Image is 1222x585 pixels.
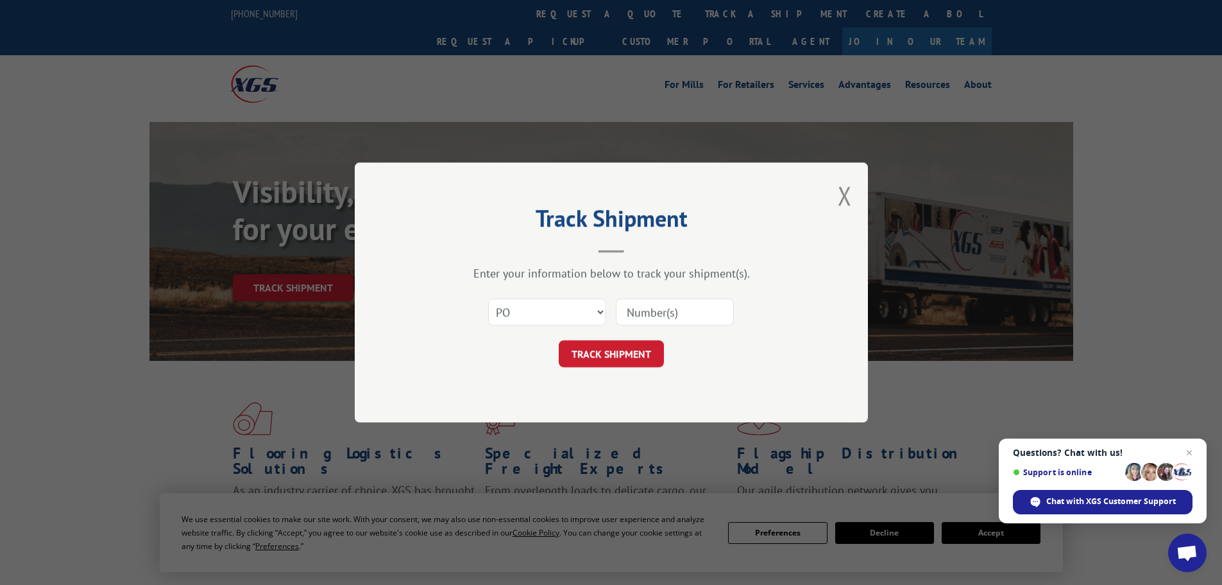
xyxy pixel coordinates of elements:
[1013,448,1192,458] span: Questions? Chat with us!
[616,299,734,326] input: Number(s)
[838,179,852,213] button: Close modal
[1182,445,1197,460] span: Close chat
[1046,496,1176,507] span: Chat with XGS Customer Support
[1013,490,1192,514] div: Chat with XGS Customer Support
[559,340,664,367] button: TRACK SHIPMENT
[1013,467,1121,477] span: Support is online
[419,266,804,281] div: Enter your information below to track your shipment(s).
[1168,534,1207,572] div: Open chat
[419,209,804,234] h2: Track Shipment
